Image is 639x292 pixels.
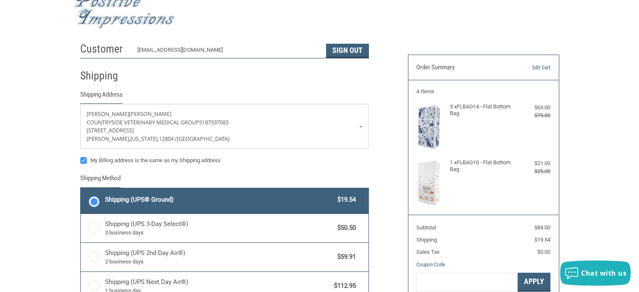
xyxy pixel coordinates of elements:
[80,90,123,104] legend: Shipping Address
[416,261,445,268] a: Coupon Code
[87,135,130,142] span: [PERSON_NAME],
[517,103,550,112] div: $63.00
[105,258,334,266] span: 2 business days
[105,195,334,205] span: Shipping (UPS® Ground)
[450,103,515,117] h4: 3 x FLBAG14 - Flat Bottom Bag
[87,118,199,126] span: Countryside Veterinary Medical Group
[416,224,436,231] span: Subtotal
[416,249,439,255] span: Sales Tax
[105,248,334,266] span: Shipping (UPS 2nd Day Air®)
[416,237,437,243] span: Shipping
[517,111,550,120] div: $75.00
[177,135,229,142] span: [GEOGRAPHIC_DATA]
[80,157,369,164] label: My Billing address is the same as my Shipping address
[534,237,550,243] span: $19.54
[416,63,508,72] h3: Order Summary
[87,126,134,134] span: [STREET_ADDRESS]
[334,223,356,233] span: $50.50
[450,159,515,173] h4: 1 x FLBAG10 - Flat Bottom Bag
[159,135,177,142] span: 12804 /
[416,273,518,292] input: Gift Certificate or Coupon Code
[537,249,550,255] span: $0.00
[508,63,550,72] a: Edit Cart
[87,110,129,118] span: [PERSON_NAME]
[534,224,550,231] span: $84.00
[80,42,129,56] h2: Customer
[518,273,550,292] button: Apply
[334,252,356,262] span: $59.91
[137,46,318,58] div: [EMAIL_ADDRESS][DOMAIN_NAME]
[517,167,550,176] div: $25.00
[199,118,229,126] span: 5187937083
[129,110,171,118] span: [PERSON_NAME]
[560,260,631,286] button: Chat with us
[105,219,334,237] span: Shipping (UPS 3-Day Select®)
[517,159,550,168] div: $21.00
[334,195,356,205] span: $19.54
[80,69,129,83] h2: Shipping
[80,174,121,187] legend: Shipping Method
[326,44,369,58] button: Sign Out
[330,281,356,291] span: $112.95
[130,135,159,142] span: [US_STATE],
[581,268,626,278] span: Chat with us
[105,229,334,237] span: 3 business days
[81,104,368,149] a: Enter or select a different address
[416,88,550,95] h3: 4 Items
